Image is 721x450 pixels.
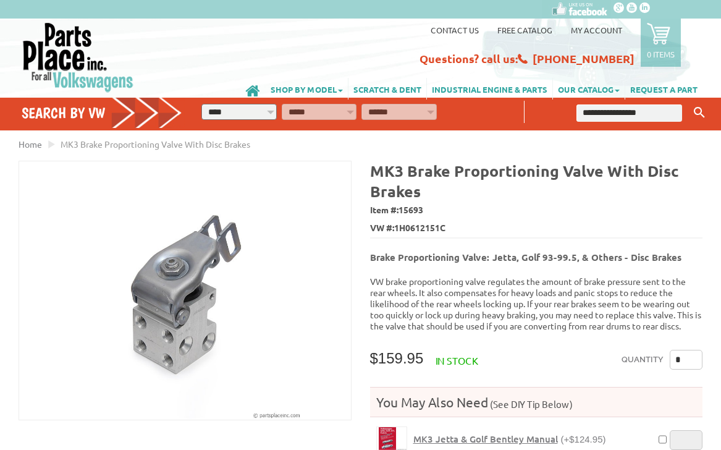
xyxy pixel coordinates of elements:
[61,138,250,150] span: MK3 Brake Proportioning Valve With Disc Brakes
[690,103,709,123] button: Keyword Search
[377,427,407,450] img: MK3 Jetta & Golf Bentley Manual
[641,19,681,67] a: 0 items
[370,202,703,219] span: Item #:
[19,138,42,150] a: Home
[370,350,424,367] span: $159.95
[571,25,622,35] a: My Account
[370,161,679,201] b: MK3 Brake Proportioning Valve With Disc Brakes
[561,434,606,444] span: (+$124.95)
[647,49,675,59] p: 0 items
[370,251,681,263] b: Brake Proportioning Valve: Jetta, Golf 93-99.5, & Others - Disc Brakes
[622,350,664,370] label: Quantity
[427,78,552,100] a: INDUSTRIAL ENGINE & PARTS
[22,22,135,93] img: Parts Place Inc!
[553,78,625,100] a: OUR CATALOG
[413,433,606,445] a: MK3 Jetta & Golf Bentley Manual(+$124.95)
[436,354,478,367] span: In stock
[413,433,558,445] span: MK3 Jetta & Golf Bentley Manual
[394,221,445,234] span: 1H0612151C
[488,398,573,410] span: (See DIY Tip Below)
[625,78,702,100] a: REQUEST A PART
[370,394,703,410] h4: You May Also Need
[348,78,426,100] a: SCRATCH & DENT
[398,204,423,215] span: 15693
[370,276,703,331] p: VW brake proportioning valve regulates the amount of brake pressure sent to the rear wheels. It a...
[497,25,552,35] a: Free Catalog
[431,25,479,35] a: Contact us
[19,161,351,420] img: MK3 Brake Proportioning Valve With Disc Brakes
[22,104,182,122] h4: Search by VW
[266,78,348,100] a: SHOP BY MODEL
[370,219,703,237] span: VW #:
